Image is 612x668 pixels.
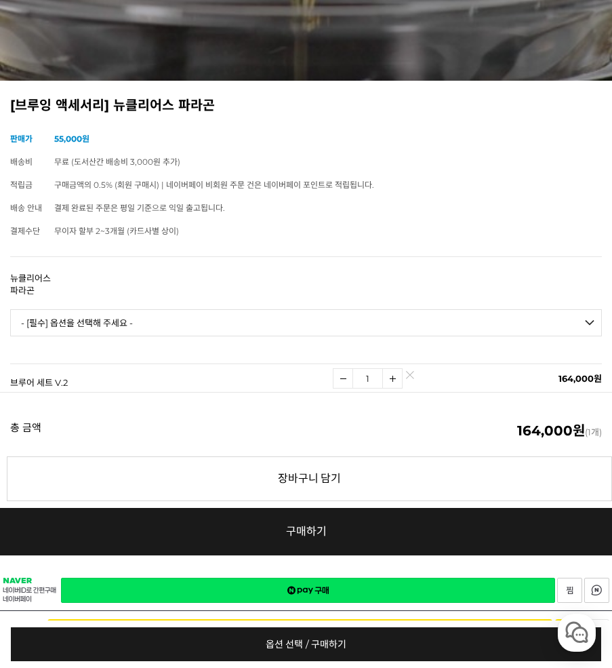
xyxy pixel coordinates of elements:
[266,627,347,661] span: 옵션 선택 / 구매하기
[383,369,402,388] img: 수량증가
[406,374,413,382] img: 삭제
[209,450,226,461] span: 설정
[517,420,602,439] span: (1개)
[124,451,140,462] span: 대화
[10,180,33,190] span: 적립금
[10,94,602,114] h2: [브루잉 액세서리] 뉴클리어스 파라곤
[43,450,51,461] span: 홈
[54,180,374,190] span: 구매금액의 0.5% (회원 구매시) | 네이버페이 비회원 주문 건은 네이버페이 포인트로 적립됩니다.
[10,157,33,167] span: 배송비
[558,373,602,384] span: 164,000원
[10,420,41,439] strong: 총 금액
[10,203,42,213] span: 배송 안내
[585,619,609,644] button: 찜
[584,578,609,603] a: 새창
[61,578,555,603] a: 새창
[10,257,54,300] th: 뉴클리어스 파라곤
[10,364,326,392] p: [브루잉 액세서리] 뉴클리어스 파라곤 -
[517,423,585,439] em: 164,000원
[286,525,327,538] span: 구매하기
[7,456,612,501] button: 장바구니 담기
[89,430,175,464] a: 대화
[10,377,68,388] span: 브루어 세트 V.2
[54,157,180,167] span: 무료 (도서산간 배송비 3,000원 추가)
[47,619,552,644] button: 간편구매
[11,627,601,661] a: 옵션 선택 / 구매하기
[54,203,225,213] span: 결제 완료된 주문은 평일 기준으로 익일 출고됩니다.
[4,430,89,464] a: 홈
[10,226,40,236] span: 결제수단
[54,226,179,236] span: 무이자 할부 2~3개월 (카드사별 상이)
[54,134,89,144] strong: 55,000원
[333,369,352,388] img: 수량감소
[557,578,582,603] a: 새창
[10,134,33,144] span: 판매가
[175,430,260,464] a: 설정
